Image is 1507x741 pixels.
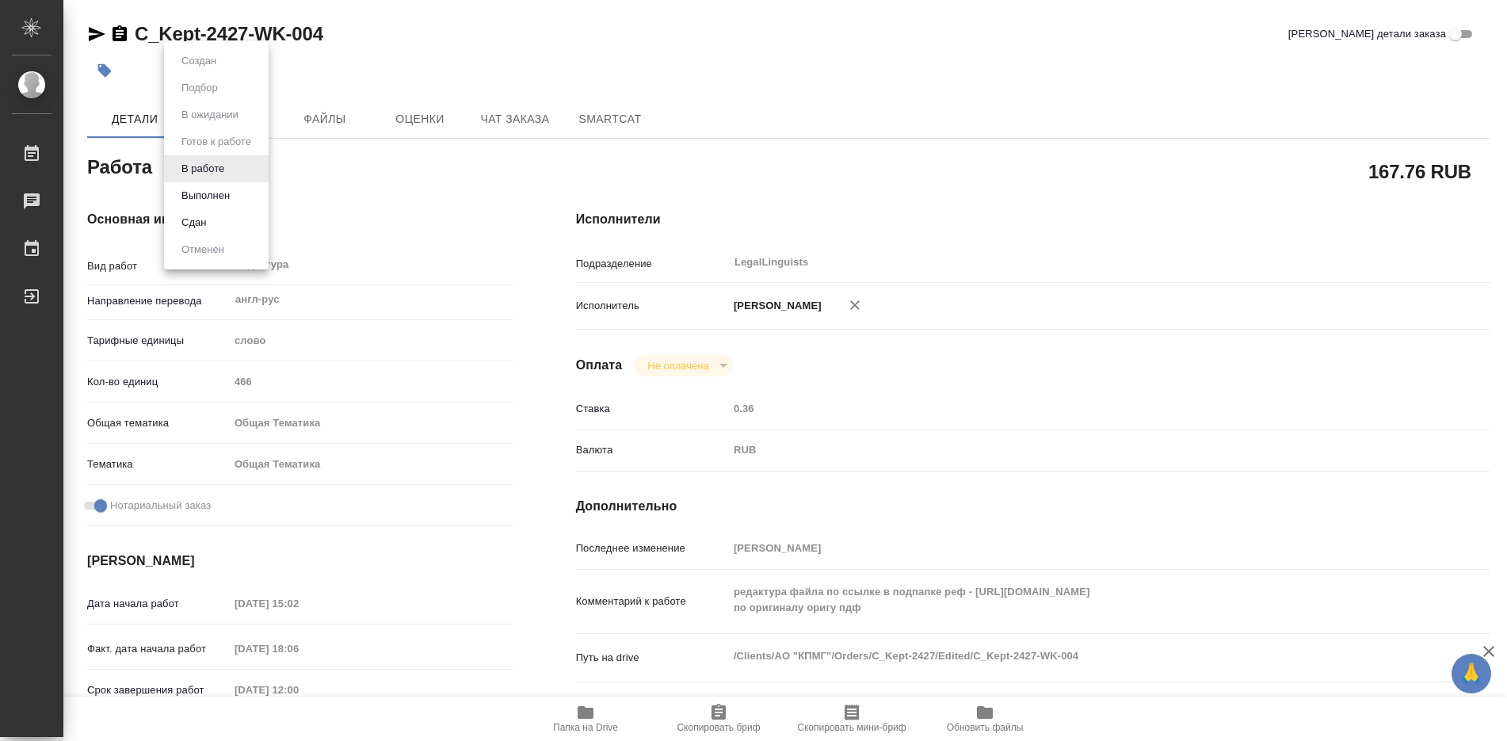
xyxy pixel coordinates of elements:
button: В работе [177,160,229,178]
button: Готов к работе [177,133,256,151]
button: В ожидании [177,106,243,124]
button: Сдан [177,214,211,231]
button: Подбор [177,79,223,97]
button: Создан [177,52,221,70]
button: Отменен [177,241,229,258]
button: Выполнен [177,187,235,204]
